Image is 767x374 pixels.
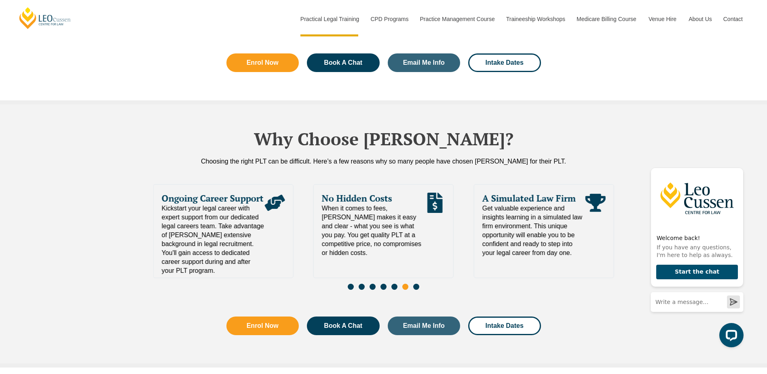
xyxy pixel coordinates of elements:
div: Choosing the right PLT can be difficult. Here’s a few reasons why so many people have chosen [PER... [153,157,614,166]
div: 1 / 7 [474,184,614,278]
a: Medicare Billing Course [570,2,642,36]
div: 6 / 7 [153,184,293,278]
div: Read More [585,193,605,257]
a: Venue Hire [642,2,682,36]
span: Book A Chat [324,323,362,329]
span: Go to slide 6 [402,284,408,290]
a: Email Me Info [388,317,461,335]
a: About Us [682,2,717,36]
a: Intake Dates [468,53,541,72]
iframe: LiveChat chat widget [644,152,747,354]
a: Book A Chat [307,53,380,72]
a: Practical Legal Training [294,2,365,36]
a: Enrol Now [226,317,299,335]
span: Go to slide 7 [413,284,419,290]
span: Go to slide 3 [370,284,376,290]
span: No Hidden Costs [322,193,425,204]
a: Book A Chat [307,317,380,335]
a: Enrol Now [226,53,299,72]
a: Traineeship Workshops [500,2,570,36]
span: A Simulated Law Firm [482,193,585,204]
a: Intake Dates [468,317,541,335]
span: Enrol Now [247,59,279,66]
a: Email Me Info [388,53,461,72]
div: 7 / 7 [313,184,454,278]
span: Intake Dates [486,59,524,66]
span: When it comes to fees, [PERSON_NAME] makes it easy and clear - what you see is what you pay. You ... [322,204,425,257]
span: Ongoing Career Support [161,193,264,204]
span: Email Me Info [403,323,445,329]
div: Read More [264,193,285,275]
span: Go to slide 5 [391,284,397,290]
span: Email Me Info [403,59,445,66]
a: Contact [717,2,749,36]
span: Intake Dates [486,323,524,329]
h2: Why Choose [PERSON_NAME]? [153,129,614,149]
span: Book A Chat [324,59,362,66]
span: Kickstart your legal career with expert support from our dedicated legal careers team. Take advan... [161,204,264,275]
span: Go to slide 1 [348,284,354,290]
a: CPD Programs [364,2,414,36]
a: Practice Management Course [414,2,500,36]
span: Go to slide 2 [359,284,365,290]
span: Get valuable experience and insights learning in a simulated law firm environment. This unique op... [482,204,585,257]
div: Slides [153,184,614,294]
div: Read More [425,193,445,257]
span: Enrol Now [247,323,279,329]
span: Go to slide 4 [380,284,387,290]
a: [PERSON_NAME] Centre for Law [18,6,72,30]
